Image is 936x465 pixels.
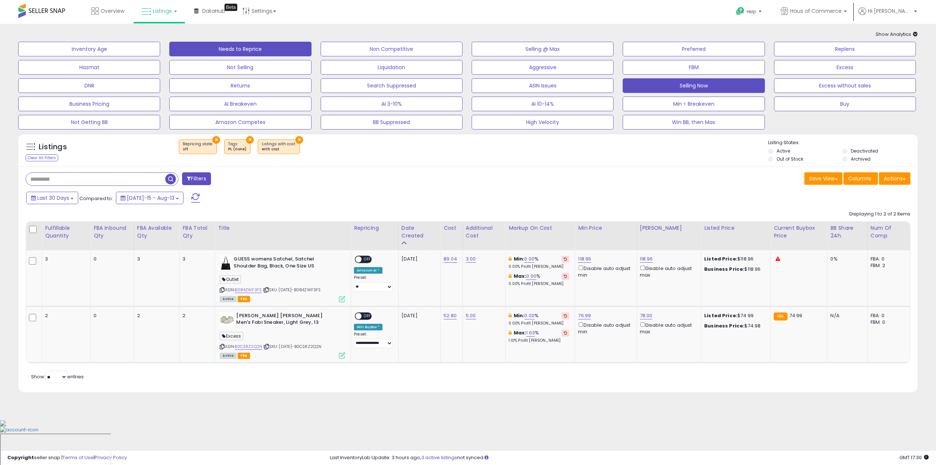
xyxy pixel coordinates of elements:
button: Search Suppressed [321,78,463,93]
div: Date Created [401,224,437,240]
span: Show: entries [31,373,84,380]
th: The percentage added to the cost of goods (COGS) that forms the calculator for Min & Max prices. [506,221,575,250]
span: Overview [101,7,124,15]
div: $118.96 [704,256,765,262]
a: 3.00 [466,255,476,263]
button: Non Competitive [321,42,463,56]
span: Columns [848,175,871,182]
div: Disable auto adjust min [578,264,631,278]
b: Max: [514,329,526,336]
span: [DATE]-15 - Aug-13 [127,194,174,202]
a: 118.96 [640,255,653,263]
a: B0CSRZ2Q2N [235,344,262,350]
div: FBA Available Qty [137,224,176,240]
span: Show Analytics [876,31,918,38]
a: 118.96 [578,255,591,263]
a: Hi [PERSON_NAME] [858,7,917,24]
b: Listed Price: [704,255,737,262]
h5: Listings [39,142,67,152]
div: Disable auto adjust min [578,321,631,335]
b: Max: [514,273,526,280]
div: % [509,273,569,286]
div: % [509,330,569,343]
span: FBA [238,353,250,359]
b: Min: [514,255,525,262]
span: | SKU: [DATE]-B0CSRZ2Q2N [263,344,321,349]
span: Listings with cost : [262,141,296,152]
button: Liquidation [321,60,463,75]
p: 1.10% Profit [PERSON_NAME] [509,338,569,343]
div: Disable auto adjust max [640,321,695,335]
button: Min < Breakeven [623,97,765,111]
span: Haus of Commerce [790,7,842,15]
button: Win BB, then Max [623,115,765,130]
span: Hi [PERSON_NAME] [868,7,912,15]
button: Columns [843,172,878,185]
button: AI Breakeven [169,97,311,111]
div: Preset: [354,332,393,348]
span: OFF [362,256,373,263]
button: [DATE]-15 - Aug-13 [116,192,184,204]
div: 3 [45,256,85,262]
div: Additional Cost [466,224,503,240]
button: Excess [774,60,916,75]
div: Listed Price [704,224,767,232]
button: Selling @ Max [472,42,614,56]
span: All listings currently available for purchase on Amazon [220,353,237,359]
button: Aggressive [472,60,614,75]
div: [DATE] [401,256,431,262]
button: Amazon Competes [169,115,311,130]
div: Displaying 1 to 2 of 2 items [849,211,910,218]
a: Help [730,1,769,24]
button: Actions [879,172,910,185]
span: 74.99 [789,312,803,319]
div: 0 [94,256,128,262]
b: Business Price: [704,322,744,329]
div: [PERSON_NAME] [640,224,698,232]
a: 0.00 [526,273,536,280]
div: Tooltip anchor [224,4,237,11]
img: 31Cov2Ld8mL._SL40_.jpg [220,312,234,327]
div: 0 [94,312,128,319]
div: $74.99 [704,312,765,319]
span: Help [747,8,756,15]
p: 0.00% Profit [PERSON_NAME] [509,321,569,326]
div: Num of Comp. [871,224,907,240]
b: Business Price: [704,266,744,273]
div: FBM: 0 [871,319,905,326]
span: Last 30 Days [37,194,69,202]
a: 0.00 [524,312,535,319]
div: PL (none) [228,147,246,152]
div: 2 [137,312,174,319]
button: BB Suppressed [321,115,463,130]
div: ASIN: [220,312,345,358]
a: 52.80 [444,312,457,319]
p: Listing States: [768,139,918,146]
span: All listings currently available for purchase on Amazon [220,296,237,302]
label: Deactivated [851,148,878,154]
small: FBA [774,312,787,320]
span: FBA [238,296,250,302]
div: 2 [182,312,209,319]
div: with cost [262,147,296,152]
a: 5.00 [466,312,476,319]
span: | SKU: [DATE]-B084ZWF3FS [263,287,321,293]
span: Outlet [220,275,241,284]
span: Tags : [228,141,246,152]
div: $118.96 [704,266,765,273]
button: AI 10-14% [472,97,614,111]
div: Markup on Cost [509,224,572,232]
div: Repricing [354,224,395,232]
button: FBM [623,60,765,75]
div: Preset: [354,275,393,292]
button: Last 30 Days [26,192,78,204]
button: Hazmat [18,60,160,75]
div: Min Price [578,224,633,232]
div: ASIN: [220,256,345,301]
i: Get Help [736,7,745,16]
div: N/A [830,312,861,319]
div: FBM: 2 [871,262,905,269]
div: FBA Total Qty [182,224,212,240]
div: off [183,147,213,152]
div: % [509,256,569,269]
